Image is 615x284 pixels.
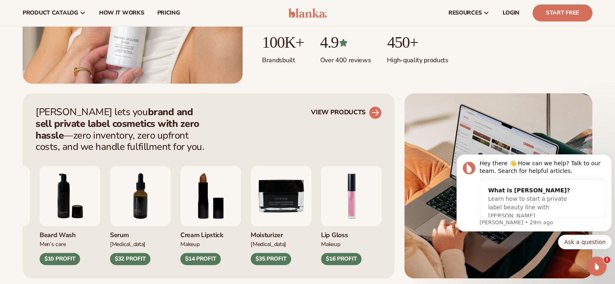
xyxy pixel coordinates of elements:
div: [MEDICAL_DATA] [110,240,171,248]
span: resources [448,10,482,16]
div: $32 PROFIT [110,253,150,265]
div: Makeup [180,240,241,248]
img: Pink lip gloss. [321,166,382,226]
div: 8 / 9 [180,166,241,265]
a: VIEW PRODUCTS [311,106,382,119]
iframe: Intercom live chat [587,257,607,276]
div: Lip Gloss [321,226,382,240]
span: LOGIN [503,10,520,16]
strong: brand and sell private label cosmetics with zero hassle [36,105,199,142]
a: Start Free [533,4,592,21]
img: Shopify Image 2 [404,93,592,278]
p: 4.9 [320,34,371,51]
span: How It Works [99,10,144,16]
p: [PERSON_NAME] lets you —zero inventory, zero upfront costs, and we handle fulfillment for you. [36,106,209,153]
p: 100K+ [262,34,304,51]
img: Luxury cream lipstick. [180,166,241,226]
p: High-quality products [387,51,448,65]
img: Collagen and retinol serum. [110,166,171,226]
div: $10 PROFIT [40,253,80,265]
div: [MEDICAL_DATA] [251,240,311,248]
p: Brands built [262,51,304,65]
div: $14 PROFIT [180,253,221,265]
div: Beard Wash [40,226,100,240]
div: Serum [110,226,171,240]
div: Moisturizer [251,226,311,240]
div: Men’s Care [40,240,100,248]
iframe: Intercom notifications message [453,128,615,262]
span: 1 [604,257,610,263]
div: 1 / 9 [321,166,382,265]
div: 7 / 9 [110,166,171,265]
img: logo [288,8,327,18]
div: 9 / 9 [251,166,311,265]
p: 450+ [387,34,448,51]
div: Cream Lipstick [180,226,241,240]
img: Moisturizer. [251,166,311,226]
img: Foaming beard wash. [40,166,100,226]
span: product catalog [23,10,78,16]
div: $35 PROFIT [251,253,291,265]
span: pricing [157,10,180,16]
p: Over 400 reviews [320,51,371,65]
div: 6 / 9 [40,166,100,265]
div: $16 PROFIT [321,253,361,265]
div: Makeup [321,240,382,248]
